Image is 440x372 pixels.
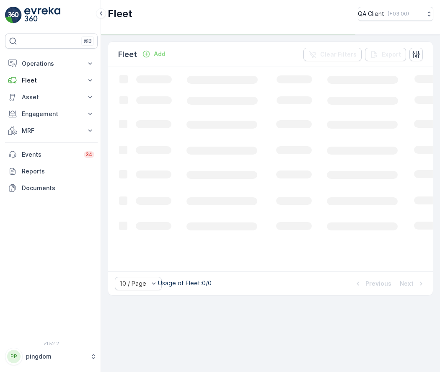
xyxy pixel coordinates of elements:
[5,180,98,196] a: Documents
[400,279,414,288] p: Next
[5,55,98,72] button: Operations
[158,279,212,287] p: Usage of Fleet : 0/0
[22,127,81,135] p: MRF
[388,10,409,17] p: ( +03:00 )
[5,146,98,163] a: Events34
[22,93,81,101] p: Asset
[22,150,79,159] p: Events
[303,48,362,61] button: Clear Filters
[26,352,86,361] p: pingdom
[7,350,21,363] div: PP
[5,89,98,106] button: Asset
[24,7,60,23] img: logo_light-DOdMpM7g.png
[320,50,357,59] p: Clear Filters
[5,122,98,139] button: MRF
[365,48,406,61] button: Export
[5,72,98,89] button: Fleet
[22,184,94,192] p: Documents
[5,7,22,23] img: logo
[22,59,81,68] p: Operations
[22,76,81,85] p: Fleet
[5,163,98,180] a: Reports
[358,7,433,21] button: QA Client(+03:00)
[22,167,94,176] p: Reports
[358,10,384,18] p: QA Client
[5,106,98,122] button: Engagement
[154,50,166,58] p: Add
[118,49,137,60] p: Fleet
[85,151,93,158] p: 34
[22,110,81,118] p: Engagement
[5,341,98,346] span: v 1.52.2
[83,38,92,44] p: ⌘B
[365,279,391,288] p: Previous
[5,348,98,365] button: PPpingdom
[108,7,132,21] p: Fleet
[382,50,401,59] p: Export
[139,49,169,59] button: Add
[399,279,426,289] button: Next
[353,279,392,289] button: Previous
